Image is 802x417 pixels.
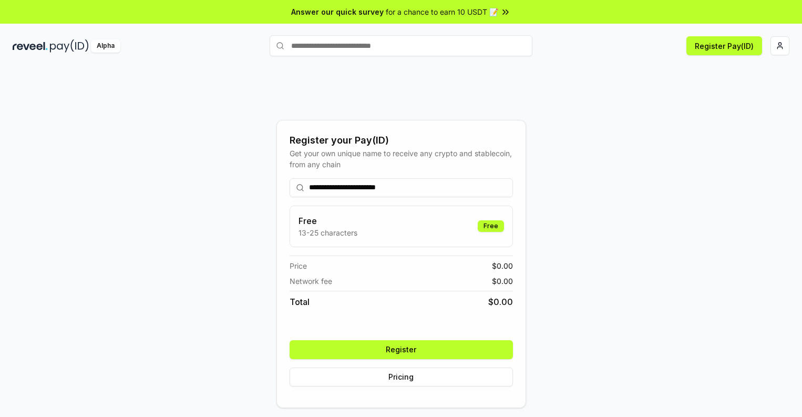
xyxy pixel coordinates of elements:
[290,133,513,148] div: Register your Pay(ID)
[290,340,513,359] button: Register
[290,276,332,287] span: Network fee
[13,39,48,53] img: reveel_dark
[290,368,513,387] button: Pricing
[50,39,89,53] img: pay_id
[299,215,357,227] h3: Free
[492,260,513,271] span: $ 0.00
[686,36,762,55] button: Register Pay(ID)
[291,6,384,17] span: Answer our quick survey
[492,276,513,287] span: $ 0.00
[488,296,513,308] span: $ 0.00
[290,260,307,271] span: Price
[478,220,504,232] div: Free
[299,227,357,238] p: 13-25 characters
[91,39,120,53] div: Alpha
[290,296,310,308] span: Total
[386,6,498,17] span: for a chance to earn 10 USDT 📝
[290,148,513,170] div: Get your own unique name to receive any crypto and stablecoin, from any chain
